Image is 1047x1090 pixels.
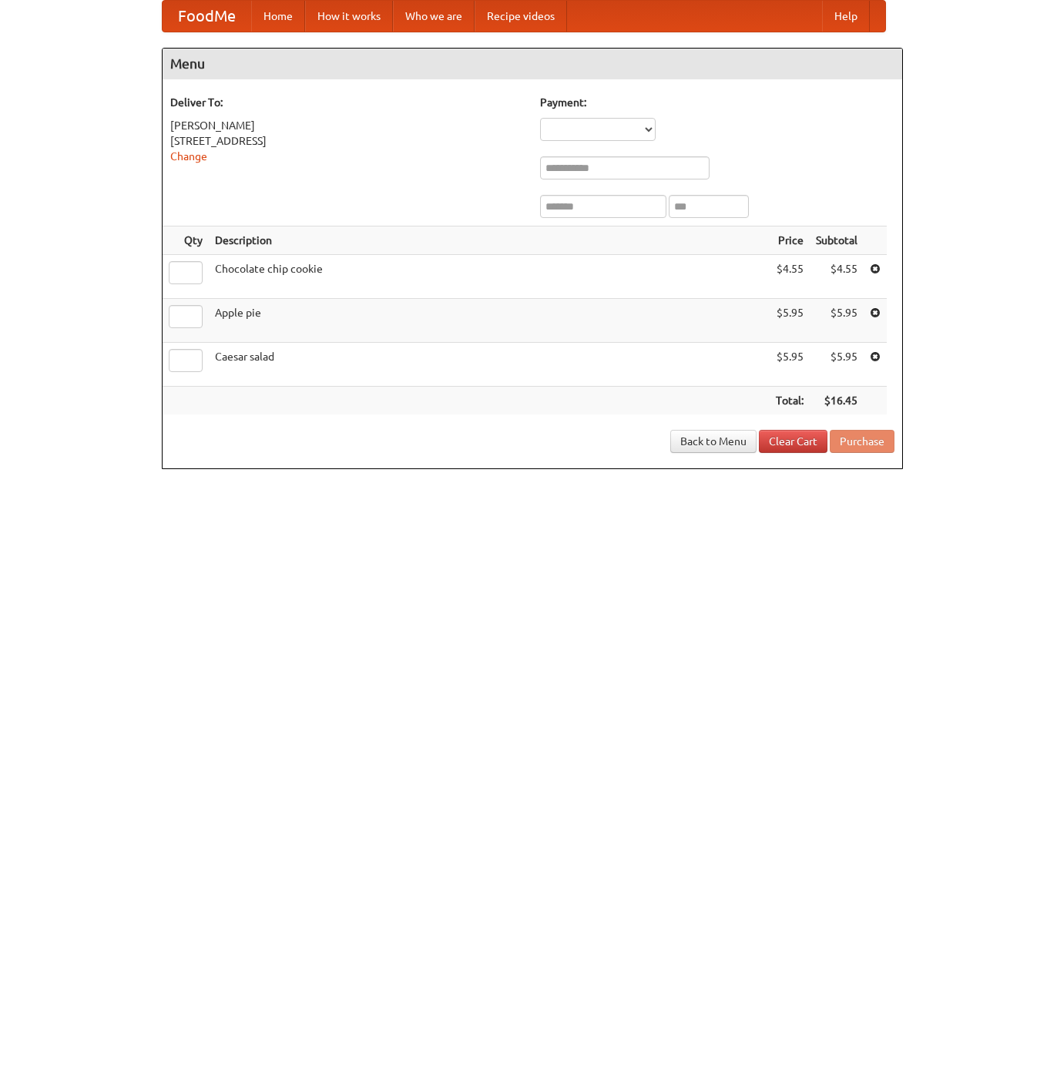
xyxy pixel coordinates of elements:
[163,49,902,79] h4: Menu
[770,387,810,415] th: Total:
[830,430,894,453] button: Purchase
[209,255,770,299] td: Chocolate chip cookie
[209,343,770,387] td: Caesar salad
[540,95,894,110] h5: Payment:
[475,1,567,32] a: Recipe videos
[209,299,770,343] td: Apple pie
[822,1,870,32] a: Help
[810,299,864,343] td: $5.95
[770,299,810,343] td: $5.95
[305,1,393,32] a: How it works
[170,133,525,149] div: [STREET_ADDRESS]
[209,226,770,255] th: Description
[670,430,757,453] a: Back to Menu
[810,226,864,255] th: Subtotal
[759,430,827,453] a: Clear Cart
[770,226,810,255] th: Price
[163,1,251,32] a: FoodMe
[810,343,864,387] td: $5.95
[770,343,810,387] td: $5.95
[163,226,209,255] th: Qty
[810,255,864,299] td: $4.55
[170,118,525,133] div: [PERSON_NAME]
[770,255,810,299] td: $4.55
[170,95,525,110] h5: Deliver To:
[810,387,864,415] th: $16.45
[251,1,305,32] a: Home
[170,150,207,163] a: Change
[393,1,475,32] a: Who we are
